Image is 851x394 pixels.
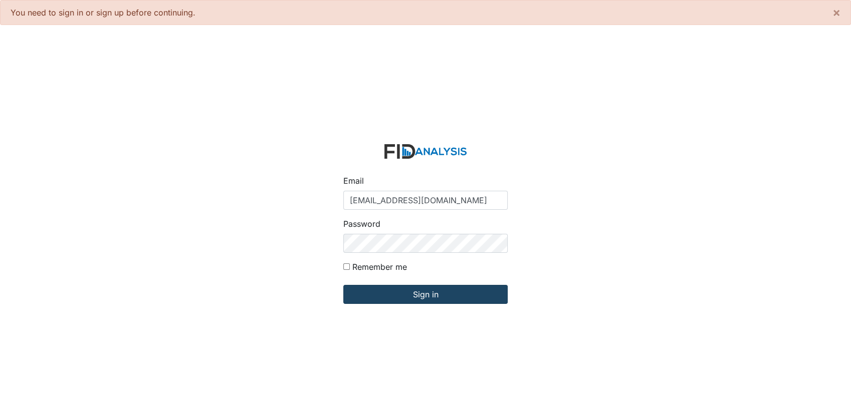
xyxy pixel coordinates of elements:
button: × [822,1,850,25]
label: Password [343,218,380,230]
span: × [832,5,840,20]
label: Email [343,175,364,187]
label: Remember me [352,261,407,273]
input: Sign in [343,285,508,304]
img: logo-2fc8c6e3336f68795322cb6e9a2b9007179b544421de10c17bdaae8622450297.svg [384,144,467,159]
